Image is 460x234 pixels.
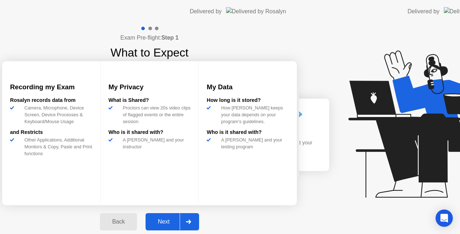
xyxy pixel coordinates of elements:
[146,213,199,230] button: Next
[161,35,179,41] b: Step 1
[10,129,92,136] div: and Restricts
[207,96,289,104] div: How long is it stored?
[10,96,92,104] div: Rosalyn records data from
[120,136,191,150] div: A [PERSON_NAME] and your instructor
[109,96,191,104] div: What is Shared?
[22,136,92,157] div: Other Applications, Additional Monitors & Copy, Paste and Print functions
[218,136,289,150] div: A [PERSON_NAME] and your testing program
[120,33,179,42] h4: Exam Pre-flight:
[10,82,92,92] h3: Recording my Exam
[22,104,92,125] div: Camera, Microphone, Device Screen, Device Processes & Keyboard/Mouse Usage
[111,44,189,61] h1: What to Expect
[148,219,180,225] div: Next
[190,7,222,16] div: Delivered by
[226,7,286,15] img: Delivered by Rosalyn
[109,82,191,92] h3: My Privacy
[436,210,453,227] div: Open Intercom Messenger
[120,104,191,125] div: Proctors can view 20s video clips of flagged events or the entire session
[100,213,137,230] button: Back
[207,82,289,92] h3: My Data
[218,104,289,125] div: How [PERSON_NAME] keeps your data depends on your program’s guidelines.
[207,129,289,136] div: Who is it shared with?
[109,129,191,136] div: Who is it shared with?
[102,219,135,225] div: Back
[408,7,440,16] div: Delivered by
